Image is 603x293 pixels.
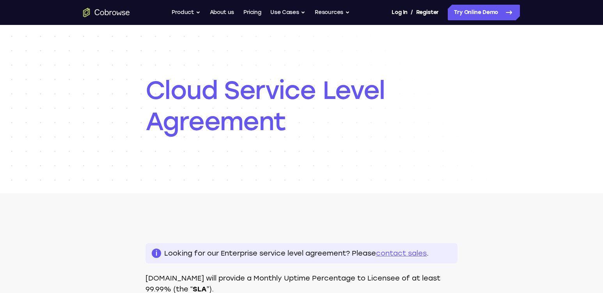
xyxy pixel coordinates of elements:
[270,5,305,20] button: Use Cases
[243,5,261,20] a: Pricing
[411,8,413,17] span: /
[376,249,427,258] a: contact sales
[416,5,439,20] a: Register
[83,8,130,17] a: Go to the home page
[152,248,451,259] p: Looking for our Enterprise service level agreement? Please .
[172,5,200,20] button: Product
[210,5,234,20] a: About us
[315,5,350,20] button: Resources
[152,249,161,258] span: i
[448,5,520,20] a: Try Online Demo
[145,75,458,137] h1: Cloud Service Level Agreement
[392,5,407,20] a: Log In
